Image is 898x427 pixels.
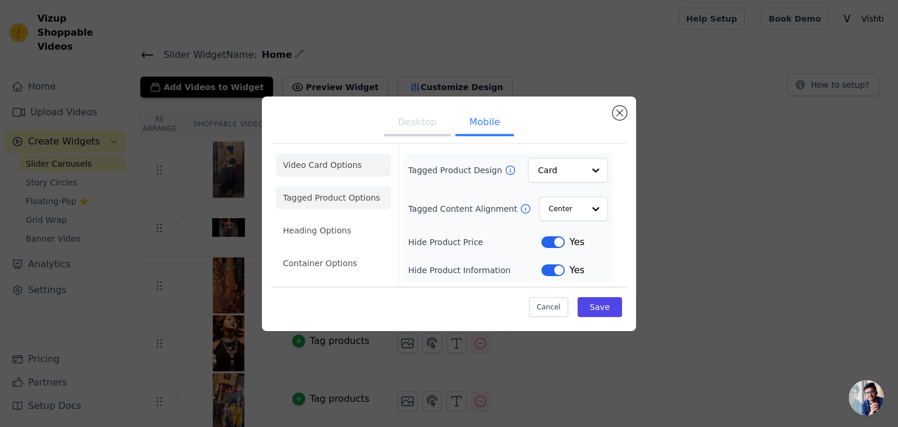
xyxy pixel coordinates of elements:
[529,297,568,317] button: Cancel
[408,203,519,215] label: Tagged Content Alignment
[276,186,391,209] li: Tagged Product Options
[849,380,884,415] a: Open chat
[408,264,541,276] label: Hide Product Information
[276,153,391,177] li: Video Card Options
[408,236,541,248] label: Hide Product Price
[384,111,451,136] button: Desktop
[613,106,627,120] button: Close modal
[455,111,514,136] button: Mobile
[569,263,585,277] span: Yes
[408,164,504,176] label: Tagged Product Design
[578,297,622,317] button: Save
[276,219,391,242] li: Heading Options
[569,235,585,249] span: Yes
[276,252,391,275] li: Container Options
